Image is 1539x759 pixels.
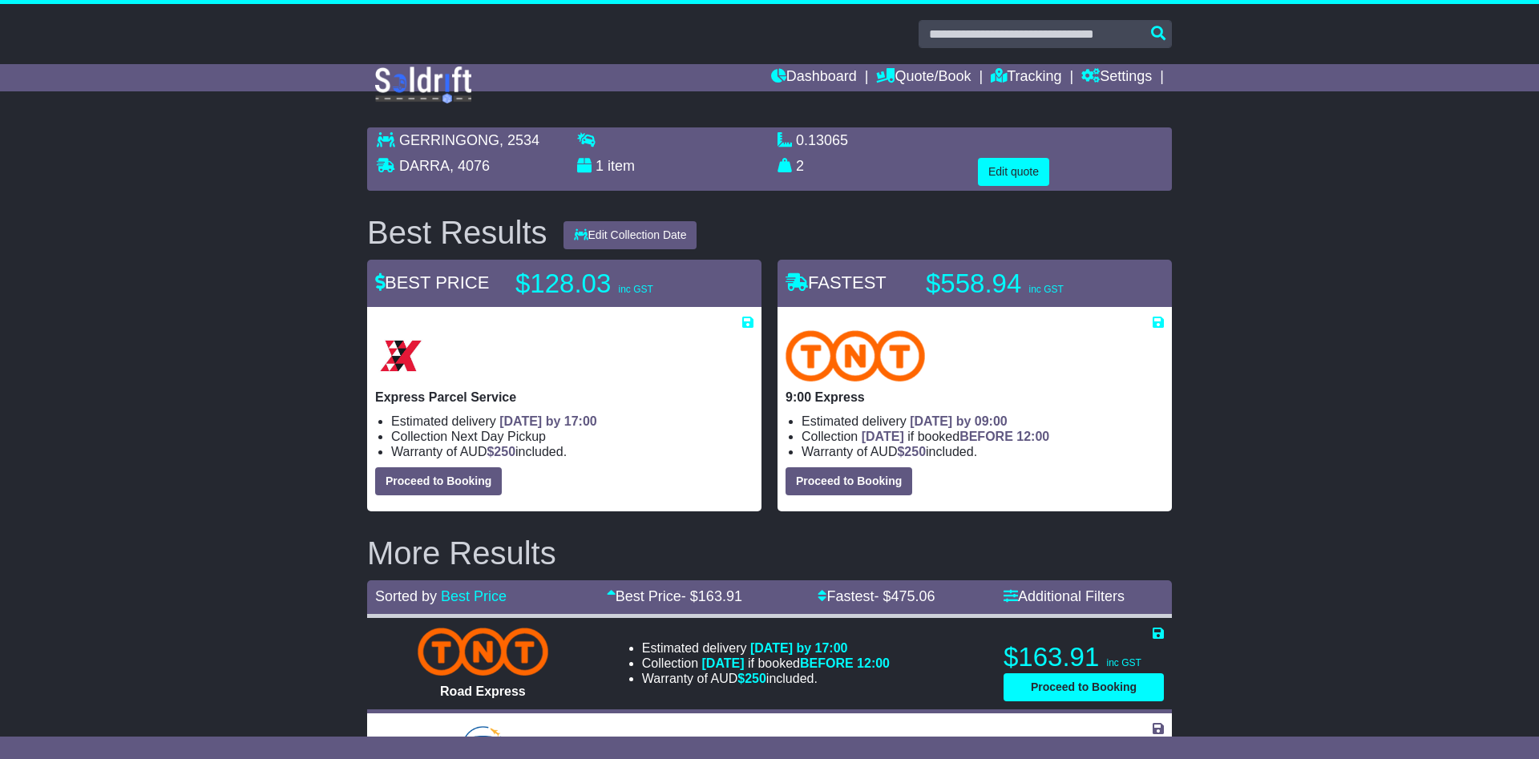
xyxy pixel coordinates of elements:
span: 250 [494,445,515,458]
span: [DATE] by 09:00 [910,414,1008,428]
button: Edit quote [978,158,1049,186]
a: Additional Filters [1004,588,1125,604]
a: Fastest- $475.06 [818,588,935,604]
span: Road Express [440,684,526,698]
span: $ [487,445,515,458]
li: Warranty of AUD included. [802,444,1164,459]
li: Warranty of AUD included. [642,671,890,686]
span: [DATE] [702,656,745,670]
button: Proceed to Booking [786,467,912,495]
span: [DATE] [862,430,904,443]
p: 9:00 Express [786,390,1164,405]
li: Estimated delivery [642,640,890,656]
img: TNT Domestic: 9:00 Express [786,330,925,382]
p: $163.91 [1004,641,1164,673]
span: if booked [702,656,890,670]
span: inc GST [1106,657,1141,668]
img: Border Express: Express Parcel Service [375,330,426,382]
li: Estimated delivery [391,414,753,429]
span: DARRA [399,158,450,174]
span: 1 [596,158,604,174]
span: FASTEST [786,273,887,293]
span: if booked [862,430,1049,443]
span: , 4076 [450,158,490,174]
a: Quote/Book [876,64,971,91]
span: 0.13065 [796,132,848,148]
p: Express Parcel Service [375,390,753,405]
img: TNT Domestic: Road Express [418,628,548,676]
span: 12:00 [857,656,890,670]
span: inc GST [1028,284,1063,295]
span: $ [737,672,766,685]
button: Proceed to Booking [1004,673,1164,701]
div: Best Results [359,215,555,250]
span: , 2534 [499,132,539,148]
span: 2 [796,158,804,174]
button: Edit Collection Date [563,221,697,249]
span: $ [897,445,926,458]
li: Estimated delivery [642,736,890,751]
span: [DATE] by 17:00 [750,641,848,655]
span: - $ [681,588,742,604]
button: Proceed to Booking [375,467,502,495]
span: [DATE] by 17:00 [499,414,597,428]
li: Collection [391,429,753,444]
a: Settings [1081,64,1152,91]
a: Best Price- $163.91 [607,588,742,604]
span: 12:00 [1016,430,1049,443]
p: $558.94 [926,268,1126,300]
span: 250 [904,445,926,458]
h2: More Results [367,535,1172,571]
a: Tracking [991,64,1061,91]
span: - $ [874,588,935,604]
a: Best Price [441,588,507,604]
span: GERRINGONG [399,132,499,148]
span: BEST PRICE [375,273,489,293]
li: Warranty of AUD included. [391,444,753,459]
li: Collection [642,656,890,671]
li: Estimated delivery [802,414,1164,429]
span: inc GST [618,284,652,295]
span: 475.06 [891,588,935,604]
span: BEFORE [959,430,1013,443]
li: Collection [802,429,1164,444]
span: 250 [745,672,766,685]
p: $128.03 [515,268,716,300]
a: Dashboard [771,64,857,91]
span: 163.91 [698,588,742,604]
span: item [608,158,635,174]
span: BEFORE [800,656,854,670]
span: Sorted by [375,588,437,604]
span: Next Day Pickup [451,430,546,443]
